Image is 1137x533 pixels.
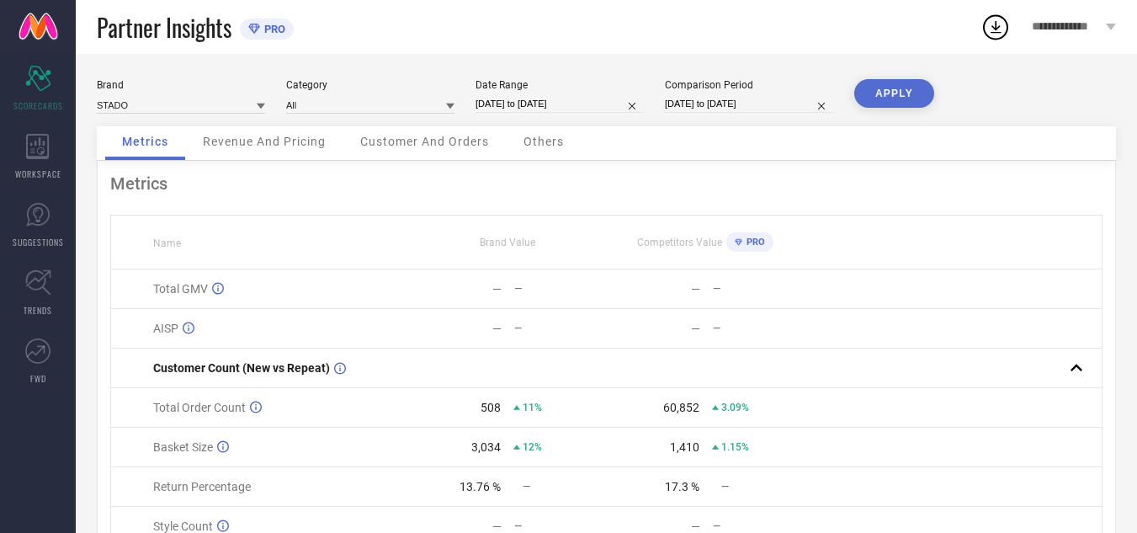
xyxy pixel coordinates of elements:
[721,481,729,493] span: —
[721,441,749,453] span: 1.15%
[713,322,804,334] div: —
[122,135,168,148] span: Metrics
[523,441,542,453] span: 12%
[153,322,178,335] span: AISP
[523,481,530,493] span: —
[492,282,502,296] div: —
[153,480,251,493] span: Return Percentage
[460,480,501,493] div: 13.76 %
[665,79,833,91] div: Comparison Period
[481,401,501,414] div: 508
[691,282,700,296] div: —
[713,520,804,532] div: —
[153,361,330,375] span: Customer Count (New vs Repeat)
[476,95,644,113] input: Select date range
[260,23,285,35] span: PRO
[153,237,181,249] span: Name
[480,237,535,248] span: Brand Value
[637,237,722,248] span: Competitors Value
[286,79,454,91] div: Category
[514,283,605,295] div: —
[110,173,1102,194] div: Metrics
[471,440,501,454] div: 3,034
[97,10,231,45] span: Partner Insights
[13,236,64,248] span: SUGGESTIONS
[203,135,326,148] span: Revenue And Pricing
[663,401,699,414] div: 60,852
[523,402,542,413] span: 11%
[492,520,502,533] div: —
[360,135,489,148] span: Customer And Orders
[15,168,61,180] span: WORKSPACE
[691,520,700,533] div: —
[691,322,700,335] div: —
[30,372,46,385] span: FWD
[153,520,213,533] span: Style Count
[24,304,52,317] span: TRENDS
[153,401,246,414] span: Total Order Count
[742,237,765,248] span: PRO
[523,135,564,148] span: Others
[492,322,502,335] div: —
[721,402,749,413] span: 3.09%
[854,79,934,108] button: APPLY
[13,99,63,112] span: SCORECARDS
[476,79,644,91] div: Date Range
[153,282,208,296] span: Total GMV
[713,283,804,295] div: —
[980,12,1011,42] div: Open download list
[665,480,699,493] div: 17.3 %
[514,520,605,532] div: —
[665,95,833,113] input: Select comparison period
[670,440,699,454] div: 1,410
[514,322,605,334] div: —
[153,440,213,454] span: Basket Size
[97,79,265,91] div: Brand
